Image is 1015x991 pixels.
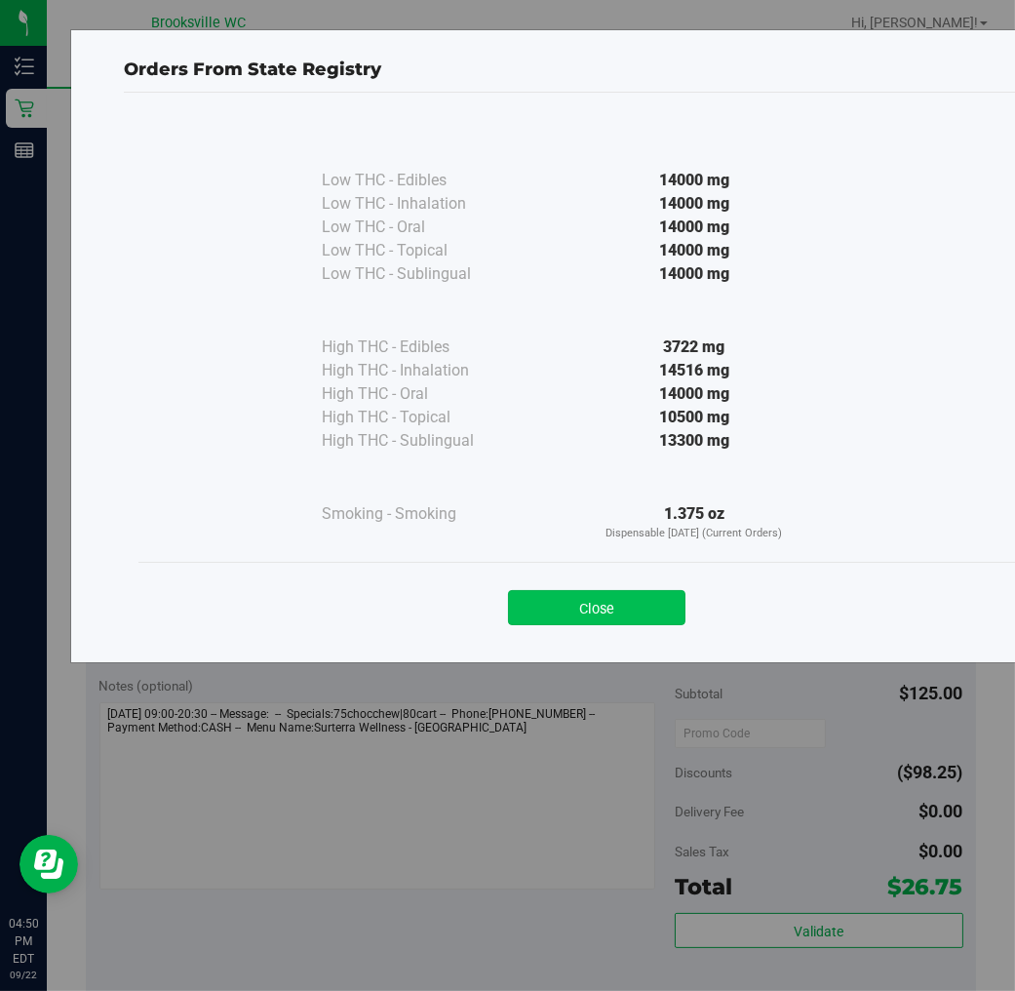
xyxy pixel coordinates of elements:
div: High THC - Inhalation [322,359,517,382]
div: High THC - Sublingual [322,429,517,453]
div: Low THC - Edibles [322,169,517,192]
div: 1.375 oz [517,502,872,542]
div: High THC - Edibles [322,336,517,359]
div: Smoking - Smoking [322,502,517,526]
div: 14000 mg [517,216,872,239]
div: Low THC - Inhalation [322,192,517,216]
div: Low THC - Sublingual [322,262,517,286]
span: Orders From State Registry [124,59,381,80]
div: 14000 mg [517,262,872,286]
iframe: Resource center [20,835,78,893]
div: 10500 mg [517,406,872,429]
div: Low THC - Oral [322,216,517,239]
button: Close [508,590,685,625]
div: 14516 mg [517,359,872,382]
div: High THC - Oral [322,382,517,406]
div: 14000 mg [517,382,872,406]
div: 14000 mg [517,239,872,262]
div: 14000 mg [517,192,872,216]
div: 13300 mg [517,429,872,453]
div: Low THC - Topical [322,239,517,262]
div: High THC - Topical [322,406,517,429]
div: 14000 mg [517,169,872,192]
p: Dispensable [DATE] (Current Orders) [517,526,872,542]
div: 3722 mg [517,336,872,359]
